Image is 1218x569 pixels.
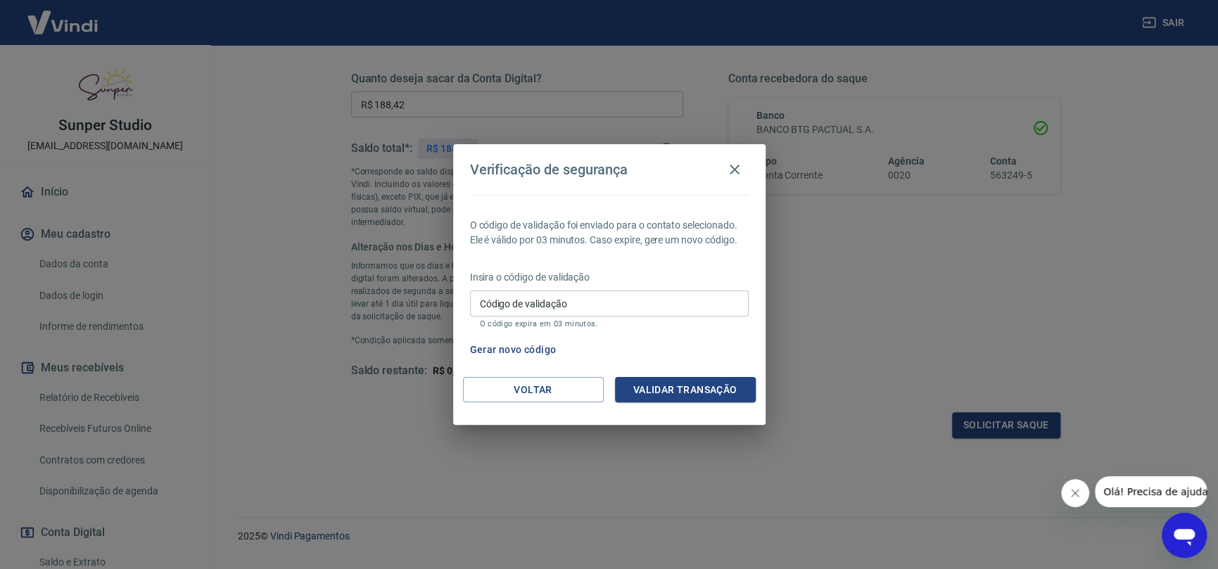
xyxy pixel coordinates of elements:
button: Voltar [463,377,604,403]
button: Gerar novo código [464,337,562,363]
p: O código de validação foi enviado para o contato selecionado. Ele é válido por 03 minutos. Caso e... [470,218,749,248]
span: Olá! Precisa de ajuda? [8,10,118,21]
iframe: Mensagem da empresa [1095,476,1207,507]
p: O código expira em 03 minutos. [480,319,739,328]
iframe: Botão para abrir a janela de mensagens [1162,513,1207,558]
p: Insira o código de validação [470,270,749,285]
iframe: Fechar mensagem [1061,479,1089,507]
h4: Verificação de segurança [470,161,628,178]
button: Validar transação [615,377,756,403]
